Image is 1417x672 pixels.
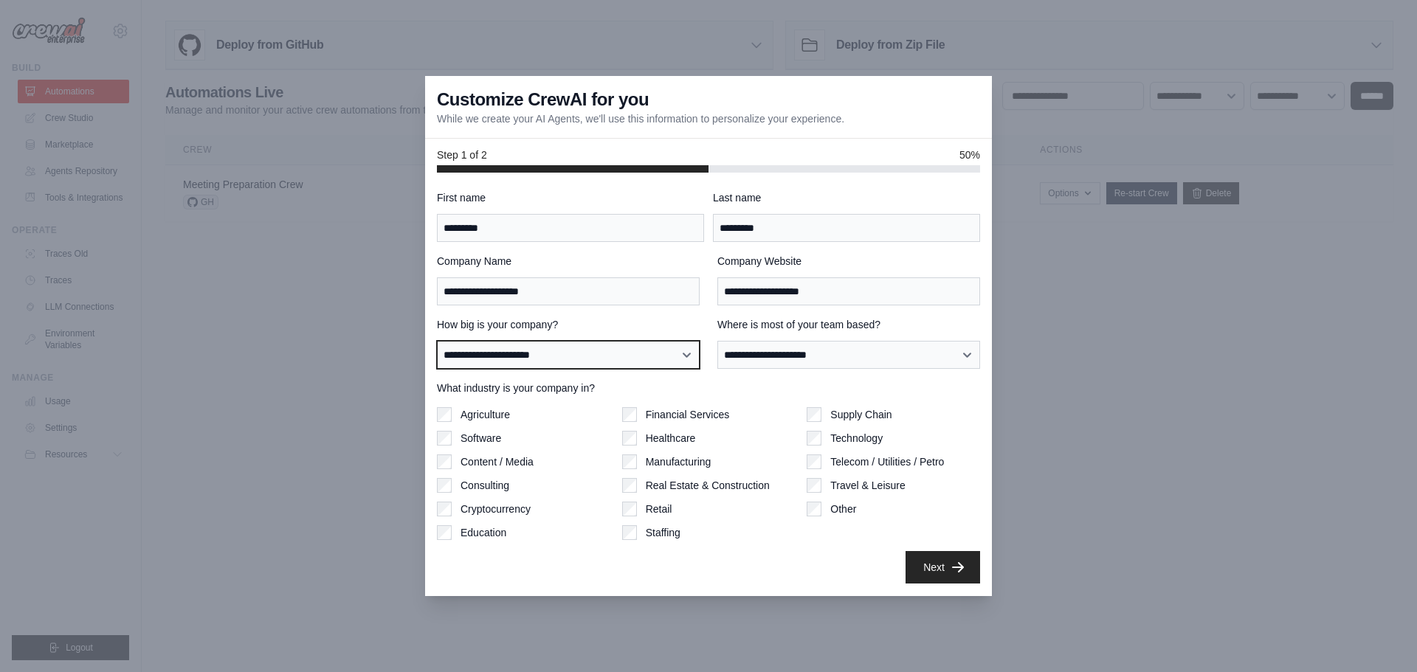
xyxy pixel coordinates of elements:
label: Other [830,502,856,516]
span: 50% [959,148,980,162]
label: Real Estate & Construction [646,478,770,493]
label: What industry is your company in? [437,381,980,395]
label: Agriculture [461,407,510,422]
label: Supply Chain [830,407,892,422]
label: Staffing [646,525,680,540]
h3: Customize CrewAI for you [437,88,649,111]
p: While we create your AI Agents, we'll use this information to personalize your experience. [437,111,844,126]
label: Where is most of your team based? [717,317,980,332]
label: Consulting [461,478,509,493]
label: Education [461,525,506,540]
label: First name [437,190,704,205]
label: Technology [830,431,883,446]
label: Retail [646,502,672,516]
label: Company Name [437,254,700,269]
label: Content / Media [461,454,534,469]
label: Travel & Leisure [830,478,905,493]
label: Software [461,431,501,446]
label: Financial Services [646,407,730,422]
label: Last name [713,190,980,205]
label: Company Website [717,254,980,269]
label: Healthcare [646,431,696,446]
label: Cryptocurrency [461,502,531,516]
label: How big is your company? [437,317,700,332]
span: Step 1 of 2 [437,148,487,162]
button: Next [906,551,980,583]
label: Telecom / Utilities / Petro [830,454,944,469]
label: Manufacturing [646,454,711,469]
iframe: Chat Widget [1343,601,1417,672]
